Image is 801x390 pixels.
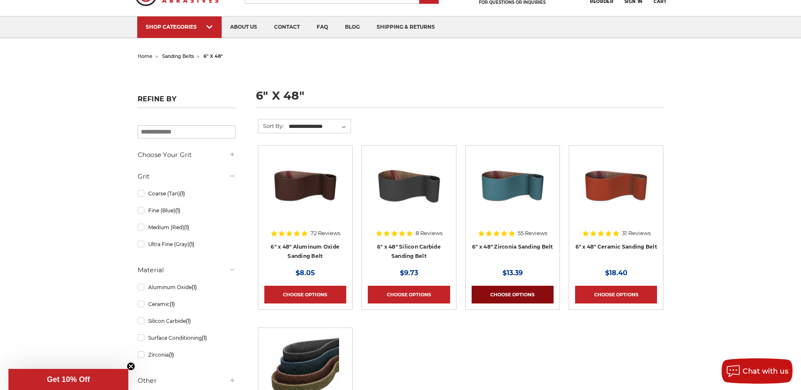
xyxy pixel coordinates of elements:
span: (1) [189,241,194,247]
a: Choose Options [472,286,554,303]
button: Chat with us [722,358,793,384]
button: Close teaser [127,362,135,371]
a: home [138,53,152,59]
div: Get 10% OffClose teaser [8,369,128,390]
h5: Refine by [138,95,236,108]
a: 6" x 48" Ceramic Sanding Belt [576,244,657,250]
span: (1) [202,335,207,341]
div: SHOP CATEGORIES [146,24,213,30]
a: 6" x 48" Silicon Carbide Sanding Belt [377,244,441,260]
h5: Material [138,265,236,275]
a: Silicon Carbide [138,314,236,328]
h1: 6" x 48" [256,90,664,108]
a: 6" x 48" Ceramic Sanding Belt [575,152,657,233]
span: 6" x 48" [204,53,223,59]
a: faq [308,16,337,38]
span: (1) [184,224,189,230]
a: blog [337,16,368,38]
span: $13.39 [502,269,523,277]
span: $18.40 [605,269,627,277]
a: 6" x 48" Aluminum Oxide Sanding Belt [264,152,346,233]
a: Medium (Red) [138,220,236,235]
a: Choose Options [264,286,346,303]
span: (1) [186,318,191,324]
a: 6" x 48" Zirconia Sanding Belt [472,244,553,250]
span: $9.73 [400,269,418,277]
a: 6" x 48" Aluminum Oxide Sanding Belt [271,244,339,260]
img: 6" x 48" Ceramic Sanding Belt [582,152,650,219]
a: Choose Options [368,286,450,303]
a: Zirconia [138,347,236,362]
a: Choose Options [575,286,657,303]
a: about us [222,16,266,38]
img: 6" x 48" Silicon Carbide File Belt [375,152,443,219]
span: (1) [169,352,174,358]
img: 6" x 48" Zirconia Sanding Belt [479,152,546,219]
span: $8.05 [296,269,315,277]
a: Aluminum Oxide [138,280,236,295]
span: (1) [170,301,175,307]
span: 72 Reviews [310,230,340,236]
span: (1) [175,207,180,214]
span: Chat with us [743,367,788,375]
select: Sort By: [288,120,350,133]
a: shipping & returns [368,16,443,38]
a: 6" x 48" Silicon Carbide File Belt [368,152,450,233]
h5: Other [138,376,236,386]
a: Coarse (Tan) [138,186,236,201]
img: 6" x 48" Aluminum Oxide Sanding Belt [272,152,339,219]
a: Surface Conditioning [138,330,236,345]
a: contact [266,16,308,38]
h5: Choose Your Grit [138,150,236,160]
a: Fine (Blue) [138,203,236,218]
a: sanding belts [162,53,194,59]
a: Ultra Fine (Gray) [138,237,236,252]
span: 31 Reviews [622,230,651,236]
span: 55 Reviews [518,230,547,236]
span: (1) [180,190,185,197]
a: 6" x 48" Zirconia Sanding Belt [472,152,554,233]
label: Sort By: [258,119,284,132]
h5: Grit [138,171,236,181]
span: Get 10% Off [47,375,90,384]
span: 8 Reviews [415,230,443,236]
span: (1) [192,284,197,290]
a: Ceramic [138,297,236,311]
